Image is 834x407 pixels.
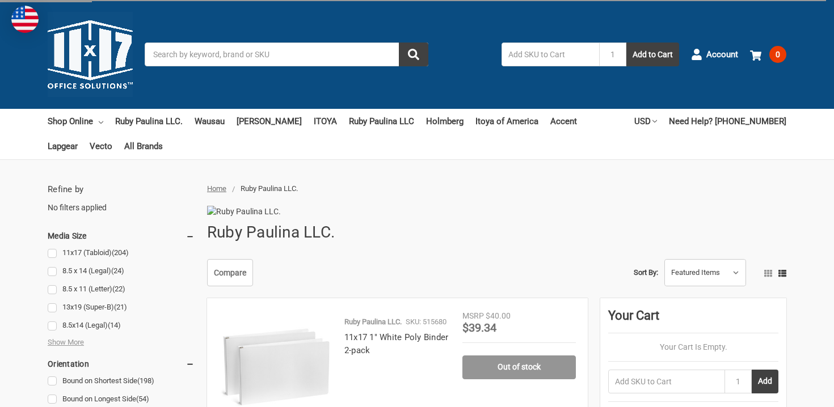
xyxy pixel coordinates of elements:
[462,355,576,379] a: Out of stock
[608,306,778,333] div: Your Cart
[669,109,786,134] a: Need Help? [PHONE_NUMBER]
[48,374,195,389] a: Bound on Shortest Side
[462,321,496,334] span: $39.34
[550,109,577,134] a: Accent
[237,109,302,134] a: [PERSON_NAME]
[241,184,298,193] span: Ruby Paulina LLC.
[48,337,84,348] span: Show More
[634,109,657,134] a: USD
[750,40,786,69] a: 0
[634,264,658,281] label: Sort By:
[48,109,103,134] a: Shop Online
[114,303,127,311] span: (21)
[349,109,414,134] a: Ruby Paulina LLC
[90,134,112,159] a: Vecto
[48,318,195,333] a: 8.5x14 (Legal)
[108,321,121,329] span: (14)
[48,183,195,214] div: No filters applied
[111,266,124,275] span: (24)
[48,392,195,407] a: Bound on Longest Side
[195,109,225,134] a: Wausau
[344,332,449,355] a: 11x17 1" White Poly Binder 2-pack
[706,48,738,61] span: Account
[691,40,738,69] a: Account
[207,184,226,193] a: Home
[48,264,195,279] a: 8.5 x 14 (Legal)
[426,109,464,134] a: Holmberg
[314,109,337,134] a: ITOYA
[608,370,725,393] input: Add SKU to Cart
[344,316,402,328] p: Ruby Paulina LLC.
[48,300,195,315] a: 13x19 (Super-B)
[137,376,154,385] span: (198)
[752,370,778,393] button: Add
[48,12,133,97] img: 11x17.com
[112,285,125,293] span: (22)
[486,311,511,320] span: $40.00
[124,134,163,159] a: All Brands
[608,341,778,353] p: Your Cart Is Empty.
[48,357,195,371] h5: Orientation
[475,109,538,134] a: Itoya of America
[48,183,195,196] h5: Refine by
[48,282,195,297] a: 8.5 x 11 (Letter)
[207,259,253,286] a: Compare
[136,395,149,403] span: (54)
[406,316,447,328] p: SKU: 515680
[207,206,315,218] img: Ruby Paulina LLC.
[769,46,786,63] span: 0
[462,310,484,322] div: MSRP
[11,6,39,33] img: duty and tax information for United States
[115,109,183,134] a: Ruby Paulina LLC.
[48,229,195,243] h5: Media Size
[145,43,428,66] input: Search by keyword, brand or SKU
[48,134,78,159] a: Lapgear
[207,218,335,247] h1: Ruby Paulina LLC.
[502,43,599,66] input: Add SKU to Cart
[112,248,129,257] span: (204)
[626,43,679,66] button: Add to Cart
[48,245,195,261] a: 11x17 (Tabloid)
